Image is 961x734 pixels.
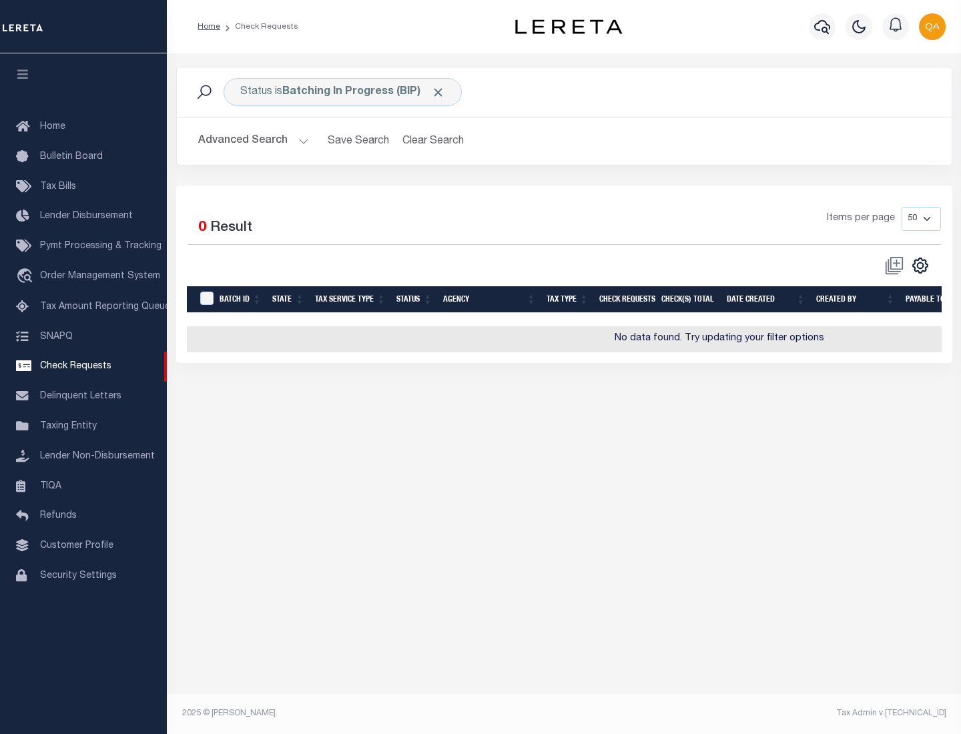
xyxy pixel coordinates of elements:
span: TIQA [40,481,61,490]
span: SNAPQ [40,332,73,341]
th: Tax Service Type: activate to sort column ascending [310,286,391,314]
b: Batching In Progress (BIP) [282,87,445,97]
span: Click to Remove [431,85,445,99]
span: Security Settings [40,571,117,581]
img: logo-dark.svg [515,19,622,34]
th: Batch Id: activate to sort column ascending [214,286,267,314]
button: Clear Search [397,128,470,154]
span: Tax Bills [40,182,76,192]
th: Status: activate to sort column ascending [391,286,438,314]
th: Agency: activate to sort column ascending [438,286,541,314]
span: Home [40,122,65,131]
i: travel_explore [16,268,37,286]
th: Date Created: activate to sort column ascending [721,286,811,314]
th: Check Requests [594,286,656,314]
span: Bulletin Board [40,152,103,161]
span: Tax Amount Reporting Queue [40,302,170,312]
th: Created By: activate to sort column ascending [811,286,900,314]
span: Order Management System [40,272,160,281]
div: Status is [224,78,462,106]
div: Tax Admin v.[TECHNICAL_ID] [574,707,946,719]
span: Refunds [40,511,77,520]
span: Delinquent Letters [40,392,121,401]
span: Pymt Processing & Tracking [40,242,162,251]
a: Home [198,23,220,31]
span: Taxing Entity [40,422,97,431]
button: Advanced Search [198,128,309,154]
span: Lender Non-Disbursement [40,452,155,461]
label: Result [210,218,252,239]
th: State: activate to sort column ascending [267,286,310,314]
span: Lender Disbursement [40,212,133,221]
li: Check Requests [220,21,298,33]
span: Items per page [827,212,895,226]
span: Check Requests [40,362,111,371]
img: svg+xml;base64,PHN2ZyB4bWxucz0iaHR0cDovL3d3dy53My5vcmcvMjAwMC9zdmciIHBvaW50ZXItZXZlbnRzPSJub25lIi... [919,13,946,40]
th: Check(s) Total [656,286,721,314]
span: Customer Profile [40,541,113,550]
button: Save Search [320,128,397,154]
span: 0 [198,221,206,235]
div: 2025 © [PERSON_NAME]. [172,707,565,719]
th: Tax Type: activate to sort column ascending [541,286,594,314]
